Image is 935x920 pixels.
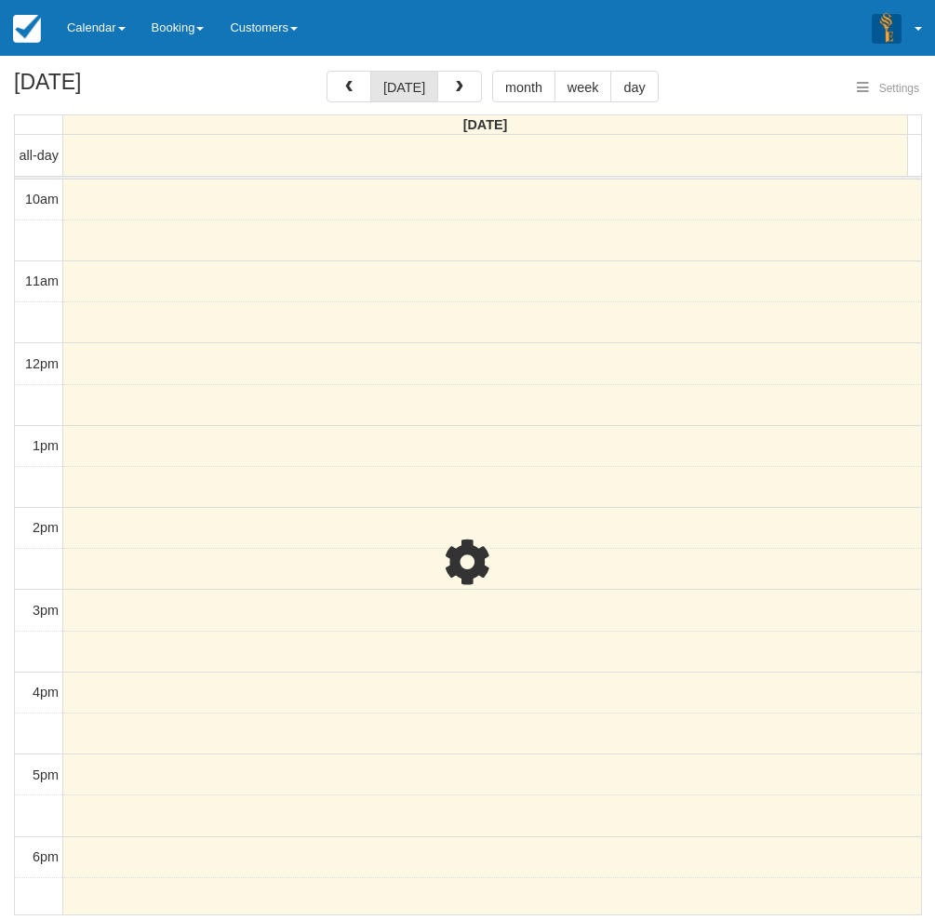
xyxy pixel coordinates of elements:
button: day [610,71,658,102]
span: Settings [879,82,919,95]
span: 5pm [33,767,59,782]
button: month [492,71,555,102]
button: week [554,71,612,102]
span: 6pm [33,849,59,864]
span: 3pm [33,603,59,618]
span: 2pm [33,520,59,535]
span: all-day [20,148,59,163]
button: [DATE] [370,71,438,102]
h2: [DATE] [14,71,249,105]
span: 4pm [33,685,59,700]
img: A3 [872,13,902,43]
span: [DATE] [463,117,508,132]
span: 1pm [33,438,59,453]
img: checkfront-main-nav-mini-logo.png [13,15,41,43]
button: Settings [846,75,930,102]
span: 12pm [25,356,59,371]
span: 11am [25,273,59,288]
span: 10am [25,192,59,207]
